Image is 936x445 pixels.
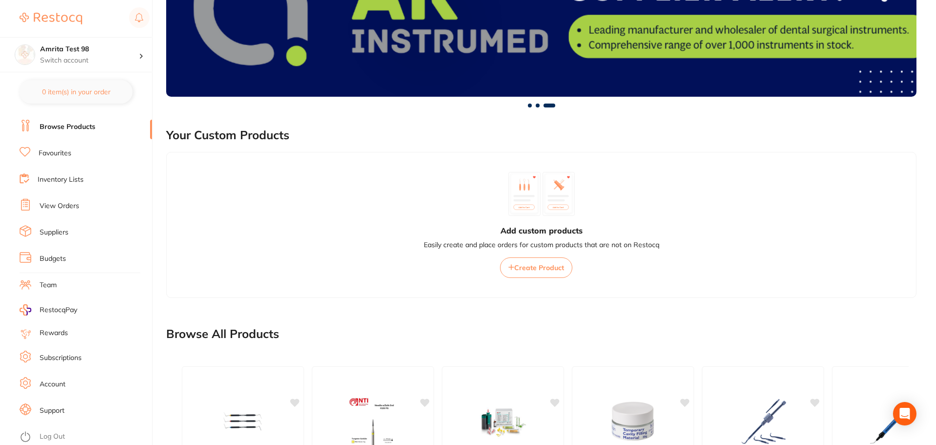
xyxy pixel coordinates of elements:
[39,148,71,158] a: Favourites
[40,432,65,442] a: Log Out
[40,56,139,65] p: Switch account
[20,304,77,316] a: RestocqPay
[893,402,916,425] div: Open Intercom Messenger
[20,199,152,225] a: View Orders
[40,201,79,211] a: View Orders
[500,257,572,278] button: Create Product
[20,304,31,316] img: RestocqPay
[543,172,575,216] img: custom_product_2
[20,146,152,172] a: Favourites
[40,44,139,54] h4: Amrita Test 98
[20,80,132,104] button: 0 item(s) in your order
[166,128,289,142] h2: Your Custom Products
[166,327,279,341] h2: Browse All Products
[40,254,66,264] a: Budgets
[38,175,84,185] a: Inventory Lists
[20,172,152,199] a: Inventory Lists
[40,406,65,416] a: Support
[40,228,68,237] a: Suppliers
[40,280,57,290] a: Team
[514,263,564,272] span: Create Product
[20,13,82,24] img: Restocq Logo
[20,225,152,252] a: Suppliers
[40,328,68,338] a: Rewards
[20,252,152,278] a: Budgets
[20,429,149,445] button: Log Out
[40,353,82,363] a: Subscriptions
[20,351,152,377] a: Subscriptions
[424,240,659,250] p: Easily create and place orders for custom products that are not on Restocq
[40,380,65,389] a: Account
[501,225,583,236] h3: Add custom products
[40,305,77,315] span: RestocqPay
[20,403,152,430] a: Support
[20,278,152,304] a: Team
[20,377,152,403] a: Account
[20,120,152,146] a: Browse Products
[508,172,541,216] img: custom_product_1
[15,45,35,64] img: Amrita Test 98
[40,122,95,132] a: Browse Products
